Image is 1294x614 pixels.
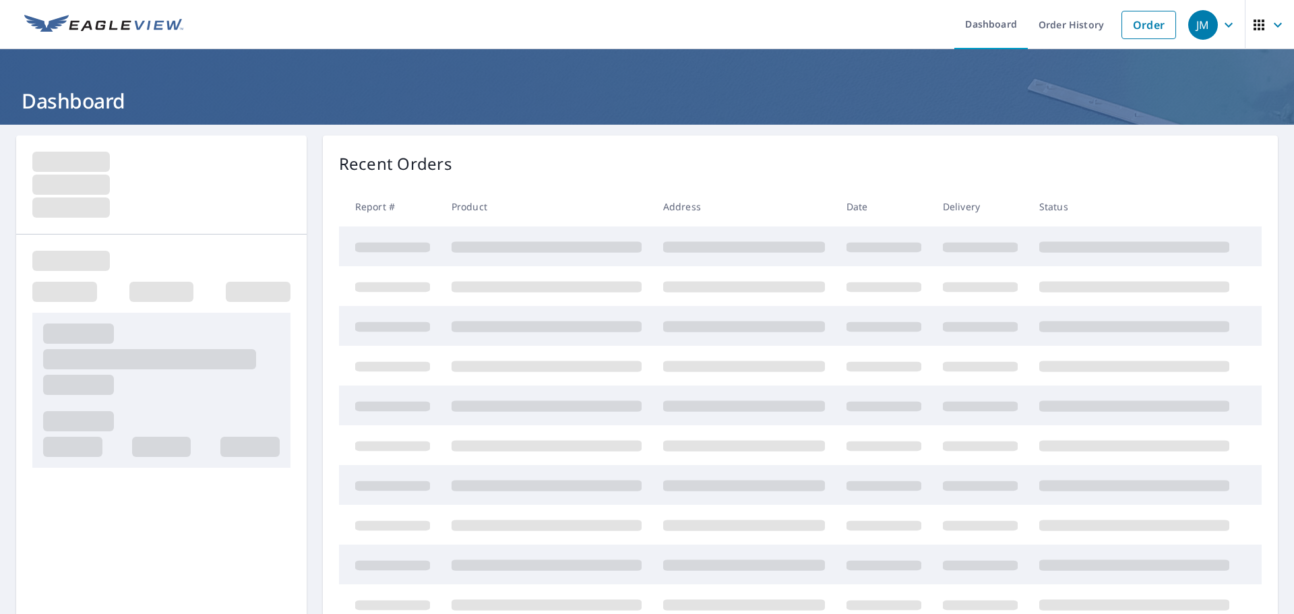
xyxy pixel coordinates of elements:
[441,187,652,226] th: Product
[24,15,183,35] img: EV Logo
[339,152,452,176] p: Recent Orders
[652,187,836,226] th: Address
[836,187,932,226] th: Date
[932,187,1028,226] th: Delivery
[1121,11,1176,39] a: Order
[1188,10,1218,40] div: JM
[339,187,441,226] th: Report #
[1028,187,1240,226] th: Status
[16,87,1278,115] h1: Dashboard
